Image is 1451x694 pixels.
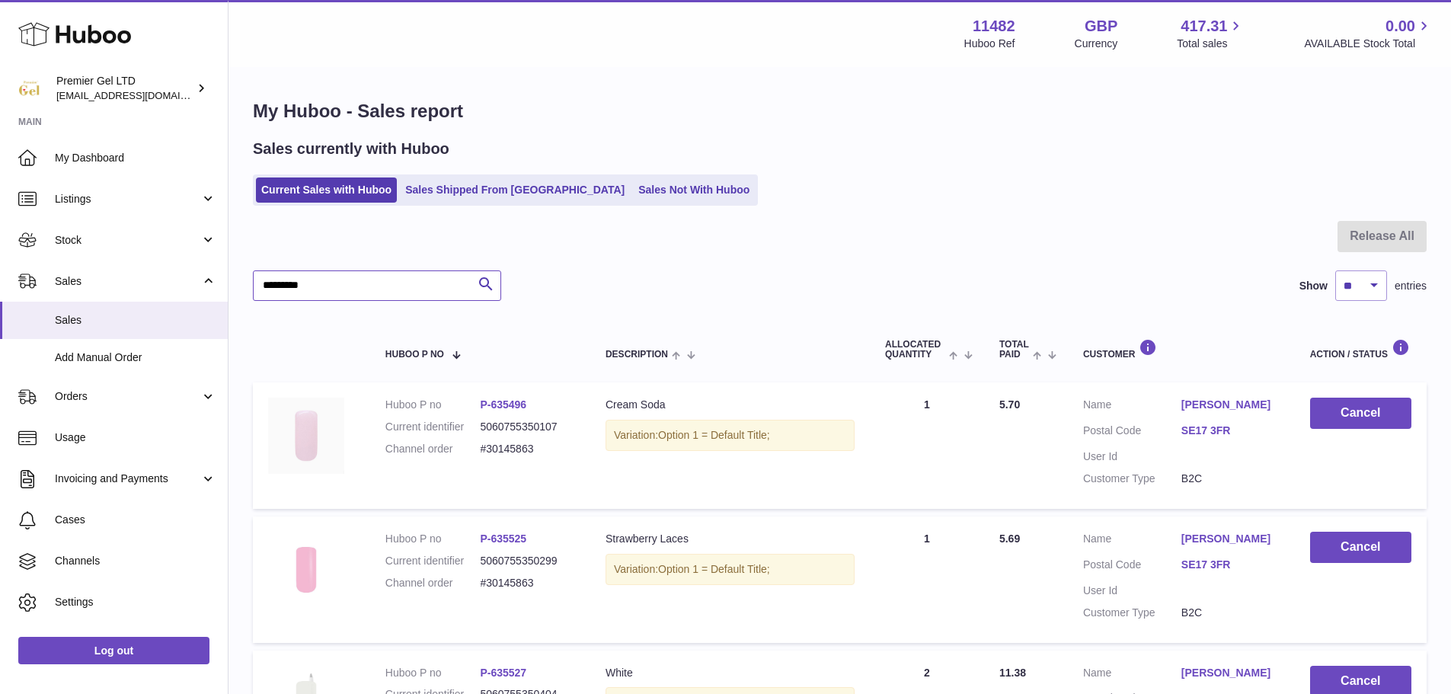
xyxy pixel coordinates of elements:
[606,666,855,680] div: White
[1083,584,1181,598] dt: User Id
[633,177,755,203] a: Sales Not With Huboo
[385,350,444,360] span: Huboo P no
[480,532,526,545] a: P-635525
[658,563,770,575] span: Option 1 = Default Title;
[1083,666,1181,684] dt: Name
[870,382,984,509] td: 1
[999,667,1026,679] span: 11.38
[253,139,449,159] h2: Sales currently with Huboo
[606,350,668,360] span: Description
[55,350,216,365] span: Add Manual Order
[253,99,1427,123] h1: My Huboo - Sales report
[1083,424,1181,442] dt: Postal Code
[55,274,200,289] span: Sales
[606,554,855,585] div: Variation:
[999,398,1020,411] span: 5.70
[55,430,216,445] span: Usage
[480,442,575,456] dd: #30145863
[55,389,200,404] span: Orders
[1299,279,1328,293] label: Show
[1075,37,1118,51] div: Currency
[1083,532,1181,550] dt: Name
[964,37,1015,51] div: Huboo Ref
[1181,532,1280,546] a: [PERSON_NAME]
[480,420,575,434] dd: 5060755350107
[55,554,216,568] span: Channels
[1181,666,1280,680] a: [PERSON_NAME]
[1083,606,1181,620] dt: Customer Type
[1395,279,1427,293] span: entries
[268,532,344,608] img: 114821687607381.png
[385,442,481,456] dt: Channel order
[55,151,216,165] span: My Dashboard
[885,340,945,360] span: ALLOCATED Quantity
[268,398,344,474] img: 114821687606727.jpg
[870,517,984,643] td: 1
[18,77,41,100] img: internalAdmin-11482@internal.huboo.com
[1181,424,1280,438] a: SE17 3FR
[256,177,397,203] a: Current Sales with Huboo
[385,576,481,590] dt: Channel order
[1181,558,1280,572] a: SE17 3FR
[1083,558,1181,576] dt: Postal Code
[1181,398,1280,412] a: [PERSON_NAME]
[606,532,855,546] div: Strawberry Laces
[385,420,481,434] dt: Current identifier
[55,192,200,206] span: Listings
[55,233,200,248] span: Stock
[400,177,630,203] a: Sales Shipped From [GEOGRAPHIC_DATA]
[1310,532,1411,563] button: Cancel
[480,576,575,590] dd: #30145863
[1083,398,1181,416] dt: Name
[1085,16,1117,37] strong: GBP
[55,513,216,527] span: Cases
[606,398,855,412] div: Cream Soda
[480,667,526,679] a: P-635527
[56,74,193,103] div: Premier Gel LTD
[1083,339,1280,360] div: Customer
[55,313,216,328] span: Sales
[1177,37,1245,51] span: Total sales
[1385,16,1415,37] span: 0.00
[55,595,216,609] span: Settings
[56,89,224,101] span: [EMAIL_ADDRESS][DOMAIN_NAME]
[480,398,526,411] a: P-635496
[1304,16,1433,51] a: 0.00 AVAILABLE Stock Total
[1181,472,1280,486] dd: B2C
[1181,606,1280,620] dd: B2C
[1310,398,1411,429] button: Cancel
[1310,339,1411,360] div: Action / Status
[999,532,1020,545] span: 5.69
[999,340,1029,360] span: Total paid
[1083,449,1181,464] dt: User Id
[1181,16,1227,37] span: 417.31
[18,637,209,664] a: Log out
[606,420,855,451] div: Variation:
[385,532,481,546] dt: Huboo P no
[55,472,200,486] span: Invoicing and Payments
[1304,37,1433,51] span: AVAILABLE Stock Total
[385,398,481,412] dt: Huboo P no
[973,16,1015,37] strong: 11482
[385,666,481,680] dt: Huboo P no
[480,554,575,568] dd: 5060755350299
[385,554,481,568] dt: Current identifier
[658,429,770,441] span: Option 1 = Default Title;
[1083,472,1181,486] dt: Customer Type
[1177,16,1245,51] a: 417.31 Total sales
